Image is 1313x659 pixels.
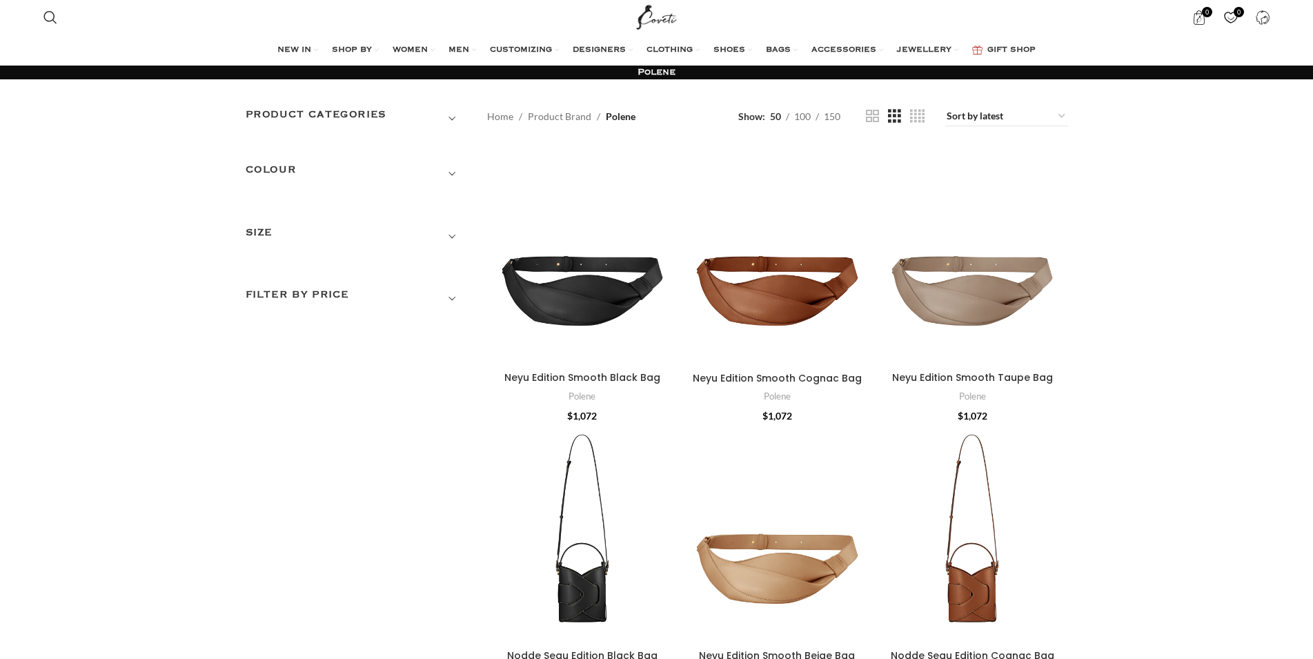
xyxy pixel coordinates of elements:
[958,410,963,422] span: $
[567,410,597,422] bdi: 1,072
[246,225,466,248] h3: SIZE
[504,371,660,384] a: Neyu Edition Smooth Black Bag
[1202,7,1212,17] span: 0
[569,390,595,403] a: Polene
[764,390,791,403] a: Polene
[490,37,559,64] a: CUSTOMIZING
[897,37,958,64] a: JEWELLERY
[487,424,678,642] a: Nodde Seau Edition Black Bag
[811,45,876,56] span: ACCESSORIES
[573,37,633,64] a: DESIGNERS
[332,37,379,64] a: SHOP BY
[448,45,469,56] span: MEN
[37,3,64,31] a: Search
[987,45,1036,56] span: GIFT SHOP
[762,410,768,422] span: $
[972,37,1036,64] a: GIFT SHOP
[633,10,680,22] a: Site logo
[332,45,372,56] span: SHOP BY
[487,147,678,365] a: Neyu Edition Smooth Black Bag
[573,45,626,56] span: DESIGNERS
[567,410,573,422] span: $
[713,45,745,56] span: SHOES
[1216,3,1245,31] a: 0
[713,37,752,64] a: SHOES
[762,410,792,422] bdi: 1,072
[958,410,987,422] bdi: 1,072
[766,37,798,64] a: BAGS
[877,147,1068,365] a: Neyu Edition Smooth Taupe Bag
[877,424,1068,642] a: Nodde Seau Edition Cognac Bag
[393,37,435,64] a: WOMEN
[682,147,873,366] a: Neyu Edition Smooth Cognac Bag
[1234,7,1244,17] span: 0
[490,45,552,56] span: CUSTOMIZING
[1216,3,1245,31] div: My Wishlist
[448,37,476,64] a: MEN
[37,37,1277,64] div: Main navigation
[959,390,986,403] a: Polene
[277,45,311,56] span: NEW IN
[246,287,466,311] h3: Filter by price
[811,37,883,64] a: ACCESSORIES
[892,371,1053,384] a: Neyu Edition Smooth Taupe Bag
[646,45,693,56] span: CLOTHING
[646,37,700,64] a: CLOTHING
[972,46,983,55] img: GiftBag
[393,45,428,56] span: WOMEN
[897,45,951,56] span: JEWELLERY
[246,107,466,130] h3: Product categories
[277,37,318,64] a: NEW IN
[766,45,791,56] span: BAGS
[1185,3,1213,31] a: 0
[246,162,466,186] h3: COLOUR
[682,424,873,643] a: Neyu Edition Smooth Beige Bag
[693,371,862,385] a: Neyu Edition Smooth Cognac Bag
